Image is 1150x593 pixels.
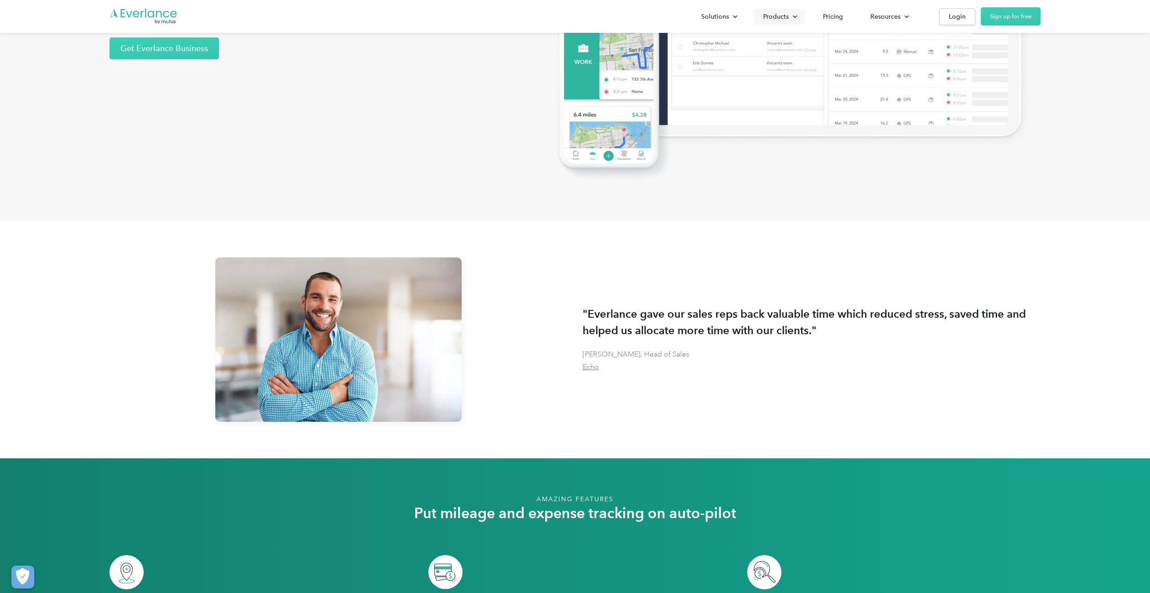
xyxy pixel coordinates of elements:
img: smiling man [215,257,462,422]
a: Login [939,8,975,25]
p: [PERSON_NAME], Head of Sales [583,348,689,373]
div: Pricing [823,11,843,22]
div: Solutions [701,11,729,22]
a: Get Everlance Business [109,37,219,59]
div: Solutions [692,9,745,25]
h2: Put mileage and expense tracking on auto-pilot [414,504,736,522]
a: Sign up for free [981,7,1041,26]
div: Products [754,9,805,25]
div: Resources [861,9,916,25]
div: Login [949,11,966,22]
a: Echo [583,362,599,372]
button: Cookies Settings [11,566,34,588]
a: Pricing [814,9,852,25]
div: AMAZING FEATURES [536,495,614,504]
div: Products [763,11,789,22]
a: Go to homepage [109,8,178,25]
strong: "Everlance gave our sales reps back valuable time which reduced stress, saved time and helped us ... [583,306,1041,339]
div: Resources [870,11,900,22]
